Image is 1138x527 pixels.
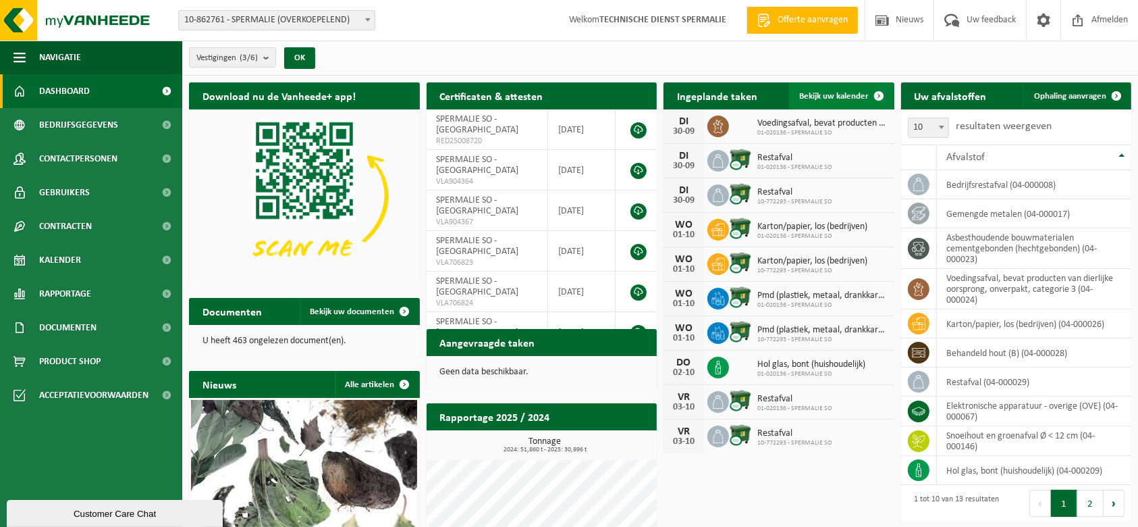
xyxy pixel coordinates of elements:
span: Restafval [757,428,832,439]
button: OK [284,47,315,69]
a: Bekijk rapportage [556,430,655,457]
h2: Download nu de Vanheede+ app! [189,82,369,109]
span: Restafval [757,394,832,405]
span: SPERMALIE SO - [GEOGRAPHIC_DATA] [437,155,519,176]
h2: Documenten [189,298,275,324]
div: DI [670,185,697,196]
td: [DATE] [548,150,616,191]
span: Product Shop [39,345,101,378]
h2: Ingeplande taken [663,82,771,109]
span: 10-862761 - SPERMALIE (OVERKOEPELEND) [178,10,375,30]
td: elektronische apparatuur - overige (OVE) (04-000067) [937,397,1132,426]
td: voedingsafval, bevat producten van dierlijke oorsprong, onverpakt, categorie 3 (04-000024) [937,269,1132,309]
strong: TECHNISCHE DIENST SPERMALIE [599,15,726,25]
a: Ophaling aanvragen [1023,82,1130,109]
span: Restafval [757,153,832,164]
a: Offerte aanvragen [747,7,858,34]
div: 30-09 [670,196,697,205]
span: Bekijk uw documenten [310,307,395,316]
span: Pmd (plastiek, metaal, drankkartons) (bedrijven) [757,325,888,336]
h2: Uw afvalstoffen [901,82,1000,109]
span: Bedrijfsgegevens [39,108,118,142]
img: WB-1100-CU [729,217,752,240]
span: Vestigingen [196,48,258,68]
span: RED25008720 [437,136,537,147]
span: 10 [908,118,949,138]
div: 01-10 [670,230,697,240]
p: Geen data beschikbaar. [440,368,644,377]
div: DO [670,357,697,368]
img: WB-1100-CU [729,182,752,205]
span: VLA706823 [437,257,537,268]
div: 30-09 [670,161,697,171]
td: [DATE] [548,272,616,312]
p: U heeft 463 ongelezen document(en). [202,336,406,346]
span: Contactpersonen [39,142,117,176]
div: VR [670,426,697,437]
button: Next [1104,490,1125,517]
div: DI [670,151,697,161]
img: WB-1100-CU [729,286,752,309]
span: 01-020136 - SPERMALIE SO [757,301,888,309]
td: [DATE] [548,191,616,231]
span: 10-772293 - SPERMALIE SO [757,439,832,447]
span: SPERMALIE SO - [GEOGRAPHIC_DATA] [437,114,519,135]
td: [DATE] [548,312,616,353]
h3: Tonnage [433,437,657,453]
span: Documenten [39,311,97,345]
span: 01-020136 - SPERMALIE SO [757,232,867,241]
span: Rapportage [39,277,91,311]
button: 2 [1077,490,1104,517]
h2: Certificaten & attesten [427,82,557,109]
span: Offerte aanvragen [774,14,851,27]
span: VLA904364 [437,176,537,187]
span: Acceptatievoorwaarden [39,378,148,412]
a: Alle artikelen [335,371,418,398]
span: Pmd (plastiek, metaal, drankkartons) (bedrijven) [757,291,888,301]
span: Gebruikers [39,176,90,209]
td: hol glas, bont (huishoudelijk) (04-000209) [937,456,1132,485]
span: 10-772293 - SPERMALIE SO [757,336,888,344]
span: 01-020136 - SPERMALIE SO [757,129,888,137]
td: karton/papier, los (bedrijven) (04-000026) [937,309,1132,338]
span: 2024: 51,860 t - 2025: 30,996 t [433,447,657,453]
iframe: chat widget [7,497,225,527]
span: SPERMALIE SO - [GEOGRAPHIC_DATA] [437,317,519,338]
td: [DATE] [548,109,616,150]
div: 1 tot 10 van 13 resultaten [908,488,1000,518]
div: 03-10 [670,403,697,412]
span: SPERMALIE SO - [GEOGRAPHIC_DATA] [437,276,519,297]
span: 01-020136 - SPERMALIE SO [757,164,832,172]
span: Kalender [39,243,81,277]
div: DI [670,116,697,127]
span: Karton/papier, los (bedrijven) [757,256,867,267]
img: WB-1100-CU [729,389,752,412]
td: asbesthoudende bouwmaterialen cementgebonden (hechtgebonden) (04-000023) [937,228,1132,269]
a: Bekijk uw kalender [789,82,893,109]
span: 10-772293 - SPERMALIE SO [757,267,867,275]
img: WB-1100-CU [729,251,752,274]
span: Karton/papier, los (bedrijven) [757,222,867,232]
h2: Nieuws [189,371,250,397]
td: restafval (04-000029) [937,368,1132,397]
span: 01-020136 - SPERMALIE SO [757,370,865,378]
span: Voedingsafval, bevat producten van dierlijke oorsprong, onverpakt, categorie 3 [757,118,888,129]
div: WO [670,288,697,299]
span: Dashboard [39,74,90,108]
img: WB-1100-CU [729,424,752,447]
a: Bekijk uw documenten [300,298,418,325]
div: WO [670,254,697,265]
span: 10 [909,118,948,137]
td: behandeld hout (B) (04-000028) [937,338,1132,368]
span: Hol glas, bont (huishoudelijk) [757,359,865,370]
span: Contracten [39,209,92,243]
div: WO [670,323,697,334]
span: VLA706824 [437,298,537,309]
span: Navigatie [39,41,81,74]
span: 10-862761 - SPERMALIE (OVERKOEPELEND) [179,11,375,30]
img: Download de VHEPlus App [189,109,420,282]
td: snoeihout en groenafval Ø < 12 cm (04-000146) [937,426,1132,456]
img: WB-1100-CU [729,148,752,171]
span: VLA904367 [437,217,537,228]
button: 1 [1051,490,1077,517]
